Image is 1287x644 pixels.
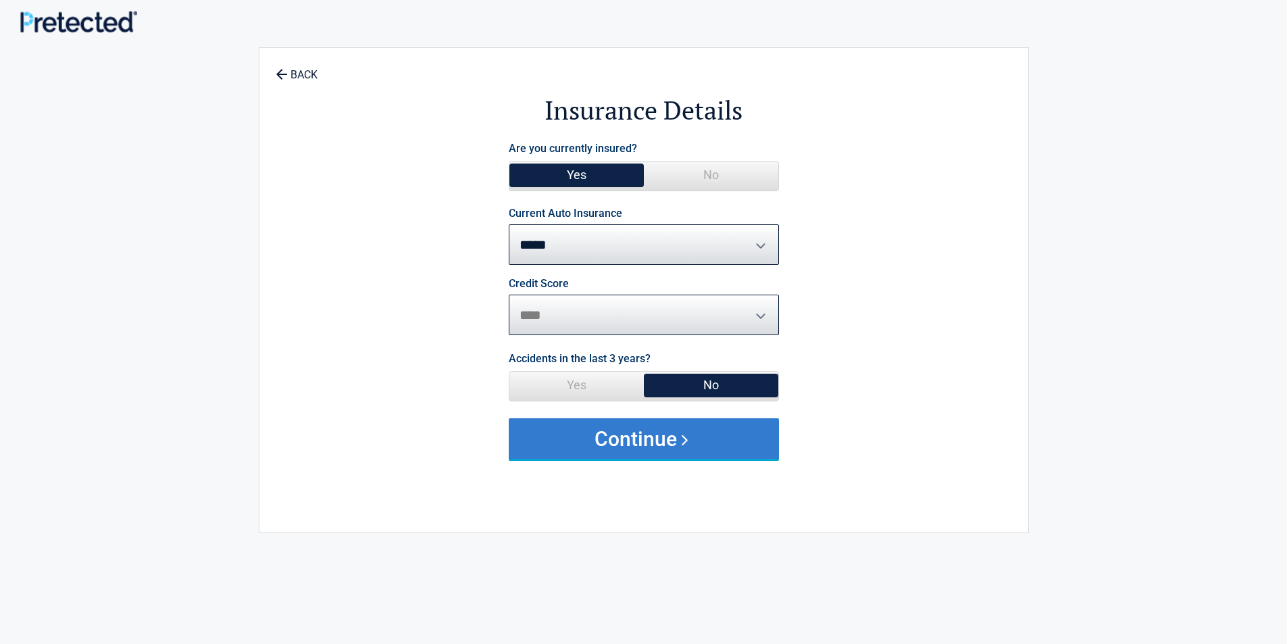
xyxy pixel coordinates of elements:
img: Main Logo [20,11,137,32]
label: Accidents in the last 3 years? [509,349,651,368]
a: BACK [273,57,320,80]
label: Are you currently insured? [509,139,637,157]
span: No [644,372,778,399]
span: No [644,162,778,189]
span: Yes [509,162,644,189]
span: Yes [509,372,644,399]
h2: Insurance Details [334,93,954,128]
button: Continue [509,418,779,459]
label: Credit Score [509,278,569,289]
label: Current Auto Insurance [509,208,622,219]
